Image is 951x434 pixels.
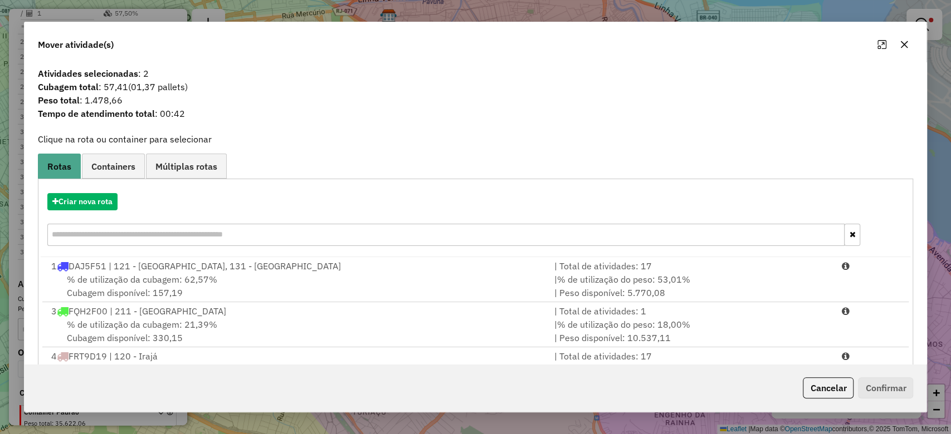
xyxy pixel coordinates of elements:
label: Clique na rota ou container para selecionar [38,132,212,146]
span: Mover atividade(s) [38,38,114,51]
div: Cubagem disponível: 330,15 [45,318,548,344]
span: : 00:42 [31,107,920,120]
span: % de utilização da cubagem: 21,39% [67,319,217,330]
div: | | Peso disponível: 10.537,11 [547,318,835,344]
button: Criar nova rota [47,193,118,210]
i: Porcentagens após mover as atividades: Cubagem: 76,24% Peso: 65,05% [841,262,849,270]
div: Cubagem disponível: 282,17 [45,363,548,389]
strong: Tempo de atendimento total [38,108,155,119]
div: 4 FRT9D19 | 120 - Irajá [45,349,548,363]
button: Maximize [873,36,891,53]
span: : 1.478,66 [31,93,920,107]
span: Múltiplas rotas [155,162,217,171]
strong: Atividades selecionadas [38,68,138,79]
span: (01,37 pallets) [128,81,188,92]
strong: Cubagem total [38,81,99,92]
i: Porcentagens após mover as atividades: Cubagem: 46,48% Peso: 40,10% [841,352,849,361]
span: % de utilização da cubagem: 32,82% [67,364,217,375]
button: Cancelar [803,377,854,398]
div: | | Peso disponível: 5.770,08 [547,273,835,299]
div: | Total de atividades: 17 [547,259,835,273]
div: | | Peso disponível: 9.175,57 [547,363,835,389]
div: Cubagem disponível: 157,19 [45,273,548,299]
div: 1 DAJ5F51 | 121 - [GEOGRAPHIC_DATA], 131 - [GEOGRAPHIC_DATA] [45,259,548,273]
span: Containers [91,162,135,171]
i: Porcentagens após mover as atividades: Cubagem: 35,06% Peso: 29,51% [841,307,849,315]
span: % de utilização do peso: 18,00% [557,319,690,330]
span: : 57,41 [31,80,920,93]
span: % de utilização do peso: 28,59% [557,364,690,375]
div: | Total de atividades: 1 [547,304,835,318]
span: Rotas [47,162,71,171]
span: % de utilização do peso: 53,01% [557,274,690,285]
div: | Total de atividades: 17 [547,349,835,363]
span: % de utilização da cubagem: 62,57% [67,274,217,285]
span: : 2 [31,67,920,80]
strong: Peso total [38,95,80,106]
div: 3 FQH2F00 | 211 - [GEOGRAPHIC_DATA] [45,304,548,318]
